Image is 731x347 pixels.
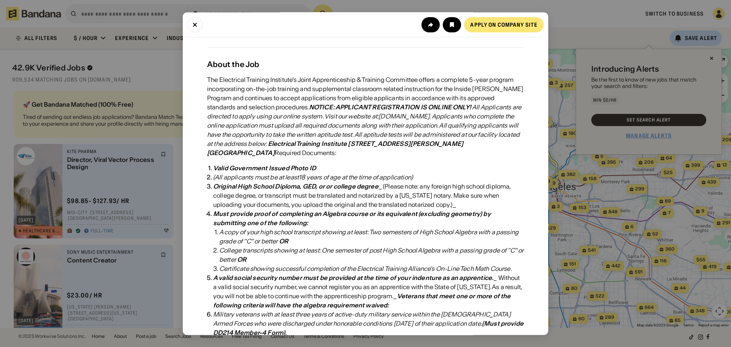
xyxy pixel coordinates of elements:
div: Apply on company site [470,22,538,27]
div: The Electrical Training Institute's Joint Apprenticeship & Training Committee offers a complete 5... [207,75,524,158]
em: Veterans that meet one or more of the following criteria will have the algebra requirement waived: [213,293,511,309]
em: Military veterans with at least three years of active-duty military service within the [DEMOGRAPH... [213,311,524,337]
em: A copy of your high school transcript showing at least: Two semesters of High School Algebra with... [219,229,519,245]
div: About the Job [207,60,524,69]
em: [GEOGRAPHIC_DATA] [207,149,275,157]
em: Original High School Diploma, GED, or or college degree [213,183,378,190]
em: College transcripts showing at least: One semester of post High School Algebra with a passing gra... [219,247,524,264]
em: [STREET_ADDRESS][PERSON_NAME] [348,140,463,148]
a: Apply on company site [464,17,544,32]
em: OR [237,256,246,264]
a: [DOMAIN_NAME] [378,113,429,120]
em: (All applicants must be at least18 years of age at the time of application) [213,174,413,181]
em: OR [279,238,288,245]
div: _ Without a valid social security number, we cannot register you as an apprentice with the State ... [213,273,524,310]
button: Close [187,17,203,32]
em: NOTICE: APPLICANT REGISTRATION IS ONLINE ONLY! [309,104,471,111]
em: Certificate showing successful completion of the Electrical Training Alliance's On-Line Tech Math... [219,265,512,273]
em: Electrical Training Institute [268,140,347,148]
em: Valid Government Issued Photo ID [213,165,316,172]
em: A valid social security number must be provided at the time of your indenture as an apprentice. [213,274,493,282]
div: (Must provide DD214 Member-4 Form). [213,320,524,337]
em: Must provide proof of completing an Algebra course or its equivalent (excluding geometry) by subm... [213,210,491,227]
div: _ (Please note: any foreign high school diploma, college degree, or transcript must be translated... [213,182,524,209]
em: All Applicants are directed to apply using our online system. Visit our website at: . Applicants ... [207,104,521,148]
